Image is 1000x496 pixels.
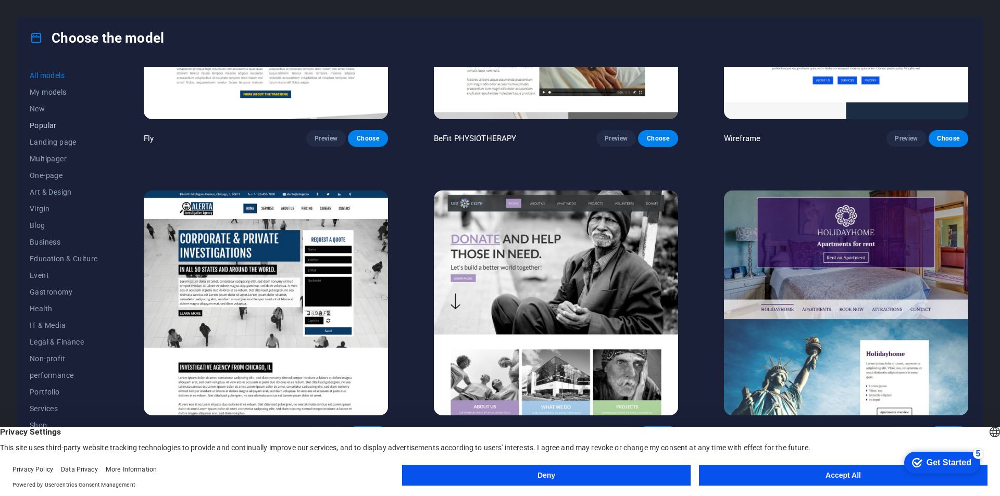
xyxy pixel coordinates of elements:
[357,135,379,142] font: Choose
[30,250,98,267] button: Education & Culture
[30,255,98,263] font: Education & Culture
[30,267,98,284] button: Event
[30,421,47,429] font: Shop
[895,135,918,142] font: Preview
[929,130,968,147] button: Choose
[30,88,67,96] font: My models
[30,371,73,379] font: performance
[30,388,60,396] font: Portfolio
[30,354,65,363] font: Non-profit
[30,138,77,146] font: Landing page
[605,135,628,142] font: Preview
[30,100,98,117] button: New
[30,167,98,184] button: One-page
[30,417,98,434] button: Shop
[638,130,678,147] button: Choose
[30,105,45,113] font: New
[30,184,98,200] button: Art & Design
[6,5,82,27] div: Get Started 5 items remaining, 0% complete
[30,350,98,367] button: Non-profit
[30,188,72,196] font: Art & Design
[30,84,98,100] button: My models
[348,130,387,147] button: Choose
[30,200,98,217] button: Virgin
[724,190,968,415] img: Holidayhome
[886,130,926,147] button: Preview
[306,130,346,147] button: Preview
[30,367,98,384] button: performance
[30,134,98,150] button: Landing page
[28,11,73,20] font: Get Started
[434,190,678,415] img: WeCare
[937,135,959,142] font: Choose
[30,238,60,246] font: Business
[30,205,49,213] font: Virgin
[30,317,98,334] button: IT & Media
[315,135,337,142] font: Preview
[30,155,67,163] font: Multipager
[30,288,72,296] font: Gastronomy
[596,130,636,147] button: Preview
[144,134,154,143] font: Fly
[30,400,98,417] button: Services
[30,171,63,180] font: One-page
[30,271,49,279] font: Event
[30,221,45,230] font: Blog
[30,284,98,300] button: Gastronomy
[30,334,98,350] button: Legal & Finance
[30,304,52,313] font: Health
[434,134,517,143] font: BeFit PHYSIOTHERAPY
[144,190,388,415] img: Alerta
[30,384,98,400] button: Portfolio
[30,217,98,234] button: Blog
[30,404,58,413] font: Services
[30,150,98,167] button: Multipager
[30,67,98,84] button: All models
[30,117,98,134] button: Popular
[647,135,669,142] font: Choose
[30,321,66,329] font: IT & Media
[30,121,57,130] font: Popular
[30,338,84,346] font: Legal & Finance
[724,134,760,143] font: Wireframe
[52,30,164,46] font: Choose the model
[30,300,98,317] button: Health
[30,234,98,250] button: Business
[30,71,65,80] font: All models
[78,3,82,11] font: 5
